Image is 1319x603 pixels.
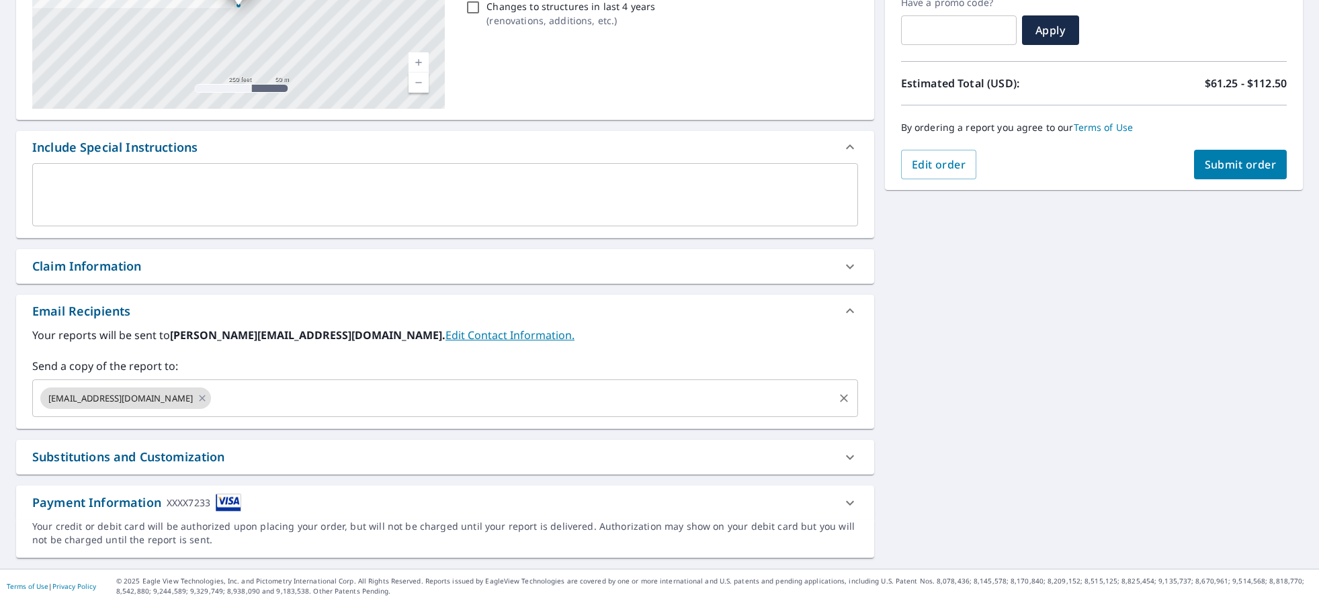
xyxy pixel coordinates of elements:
[7,582,48,591] a: Terms of Use
[116,576,1312,596] p: © 2025 Eagle View Technologies, Inc. and Pictometry International Corp. All Rights Reserved. Repo...
[1205,75,1287,91] p: $61.25 - $112.50
[16,440,874,474] div: Substitutions and Customization
[1194,150,1287,179] button: Submit order
[16,485,874,520] div: Payment InformationXXXX7233cardImage
[1074,121,1134,134] a: Terms of Use
[167,494,210,512] div: XXXX7233
[32,520,858,547] div: Your credit or debit card will be authorized upon placing your order, but will not be charged unt...
[32,257,142,275] div: Claim Information
[901,150,977,179] button: Edit order
[40,387,211,409] div: [EMAIL_ADDRESS][DOMAIN_NAME]
[16,131,874,163] div: Include Special Instructions
[7,582,96,590] p: |
[1033,23,1068,38] span: Apply
[32,327,858,343] label: Your reports will be sent to
[170,328,445,342] b: [PERSON_NAME][EMAIL_ADDRESS][DOMAIN_NAME].
[912,157,966,172] span: Edit order
[32,494,241,512] div: Payment Information
[835,389,853,408] button: Clear
[1022,15,1079,45] button: Apply
[32,302,130,320] div: Email Recipients
[16,249,874,283] div: Claim Information
[216,494,241,512] img: cardImage
[445,328,575,342] a: EditContactInfo
[409,52,429,73] a: Current Level 17, Zoom In
[1205,157,1277,172] span: Submit order
[32,448,225,466] div: Substitutions and Customization
[32,138,198,156] div: Include Special Instructions
[32,358,858,374] label: Send a copy of the report to:
[409,73,429,93] a: Current Level 17, Zoom Out
[486,13,655,28] p: ( renovations, additions, etc. )
[901,122,1287,134] p: By ordering a report you agree to our
[901,75,1094,91] p: Estimated Total (USD):
[40,392,201,405] span: [EMAIL_ADDRESS][DOMAIN_NAME]
[52,582,96,591] a: Privacy Policy
[16,295,874,327] div: Email Recipients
